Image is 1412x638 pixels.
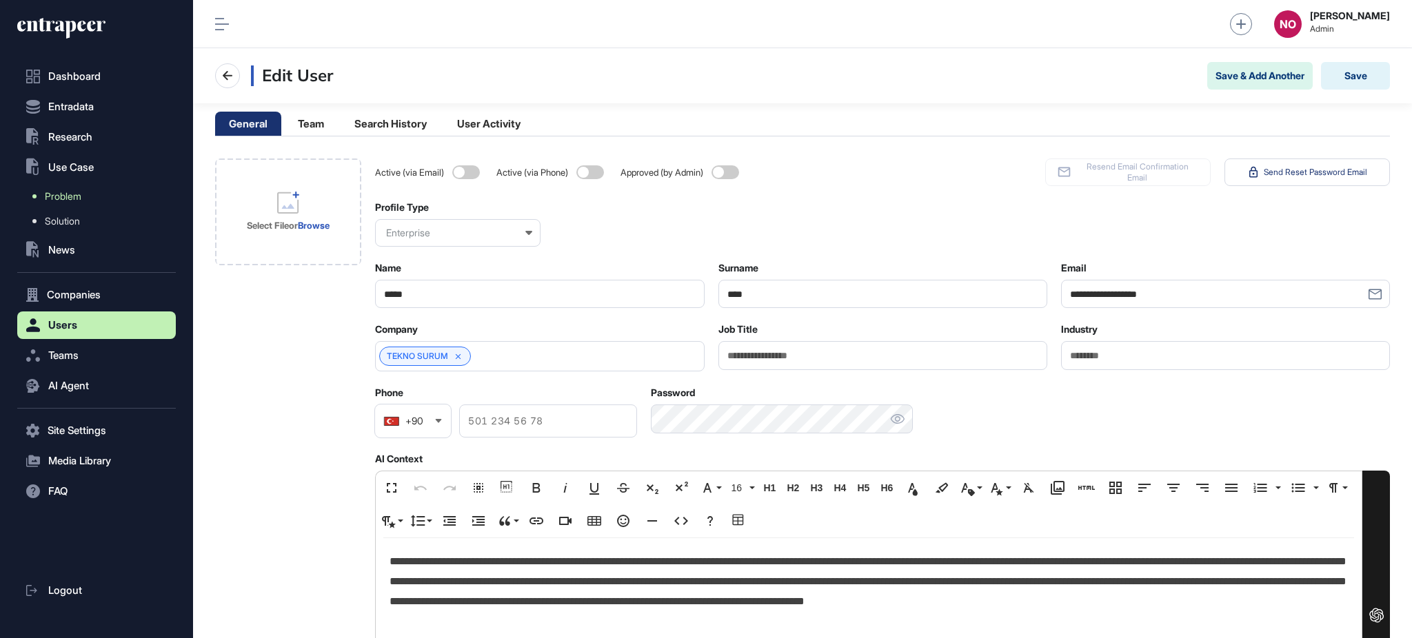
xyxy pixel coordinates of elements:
[1218,474,1244,502] button: Align Justify
[379,474,405,502] button: Fullscreen
[1160,474,1187,502] button: Align Center
[639,474,665,502] button: Subscript
[610,507,636,535] button: Emoticons
[759,482,780,494] span: H1
[215,112,281,136] li: General
[405,416,423,426] div: +90
[552,474,578,502] button: Italic (Ctrl+I)
[341,112,441,136] li: Search History
[552,507,578,535] button: Insert Video
[17,63,176,90] a: Dashboard
[929,474,955,502] button: Background Color
[1309,474,1320,502] button: Unordered List
[407,474,434,502] button: Undo (Ctrl+Z)
[17,123,176,151] button: Research
[718,263,758,274] label: Surname
[17,447,176,475] button: Media Library
[375,167,447,178] span: Active (via Email)
[1224,158,1390,186] button: Send Reset Password Email
[17,477,176,505] button: FAQ
[1061,263,1087,274] label: Email
[45,216,80,227] span: Solution
[853,474,874,502] button: H5
[215,158,361,265] div: Profile Image
[48,585,82,596] span: Logout
[829,474,850,502] button: H4
[375,453,423,464] label: AI Context
[651,387,695,398] label: Password
[639,507,665,535] button: Insert Horizontal Line
[1323,474,1349,502] button: Paragraph Format
[987,474,1013,502] button: Inline Style
[1131,474,1158,502] button: Align Left
[45,191,81,202] span: Problem
[783,474,803,502] button: H2
[375,387,403,398] label: Phone
[726,507,752,535] button: Table Builder
[1045,474,1071,502] button: Media Library
[48,132,92,143] span: Research
[494,507,521,535] button: Quote
[17,93,176,121] button: Entradata
[17,311,176,339] button: Users
[375,324,418,335] label: Company
[876,482,897,494] span: H6
[375,202,429,213] label: Profile Type
[48,71,101,82] span: Dashboard
[251,65,333,86] h3: Edit User
[1207,62,1313,90] button: Save & Add Another
[48,162,94,173] span: Use Case
[17,342,176,369] button: Teams
[783,482,803,494] span: H2
[383,416,399,426] img: Turkey
[379,507,405,535] button: Paragraph Style
[48,350,79,361] span: Teams
[1102,474,1129,502] button: Responsive Layout
[759,474,780,502] button: H1
[48,380,89,391] span: AI Agent
[610,474,636,502] button: Strikethrough (Ctrl+S)
[1274,10,1302,38] button: NO
[829,482,850,494] span: H4
[17,417,176,444] button: Site Settings
[465,474,492,502] button: Select All
[48,486,68,497] span: FAQ
[387,351,448,361] a: TEKNO SURUM
[48,320,77,331] span: Users
[697,474,723,502] button: Font Family
[48,425,106,436] span: Site Settings
[621,167,706,178] span: Approved (by Admin)
[24,184,176,209] a: Problem
[496,167,571,178] span: Active (via Phone)
[48,245,75,256] span: News
[523,507,549,535] button: Insert Link (Ctrl+K)
[806,474,827,502] button: H3
[668,474,694,502] button: Superscript
[247,220,289,231] strong: Select File
[465,507,492,535] button: Increase Indent (Ctrl+])
[876,474,897,502] button: H6
[17,281,176,309] button: Companies
[17,154,176,181] button: Use Case
[1321,62,1390,90] button: Save
[726,474,756,502] button: 16
[494,474,521,502] button: Show blocks
[1073,474,1100,502] button: Add HTML
[581,474,607,502] button: Underline (Ctrl+U)
[247,219,330,231] div: or
[215,158,361,265] div: Select FileorBrowse
[48,455,111,466] span: Media Library
[1264,167,1367,178] span: Send Reset Password Email
[17,577,176,604] a: Logout
[407,507,434,535] button: Line Height
[48,101,94,112] span: Entradata
[17,372,176,400] button: AI Agent
[718,324,758,335] label: Job Title
[806,482,827,494] span: H3
[853,482,874,494] span: H5
[1061,324,1098,335] label: Industry
[298,220,330,231] a: Browse
[443,112,534,136] li: User Activity
[668,507,694,535] button: Code View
